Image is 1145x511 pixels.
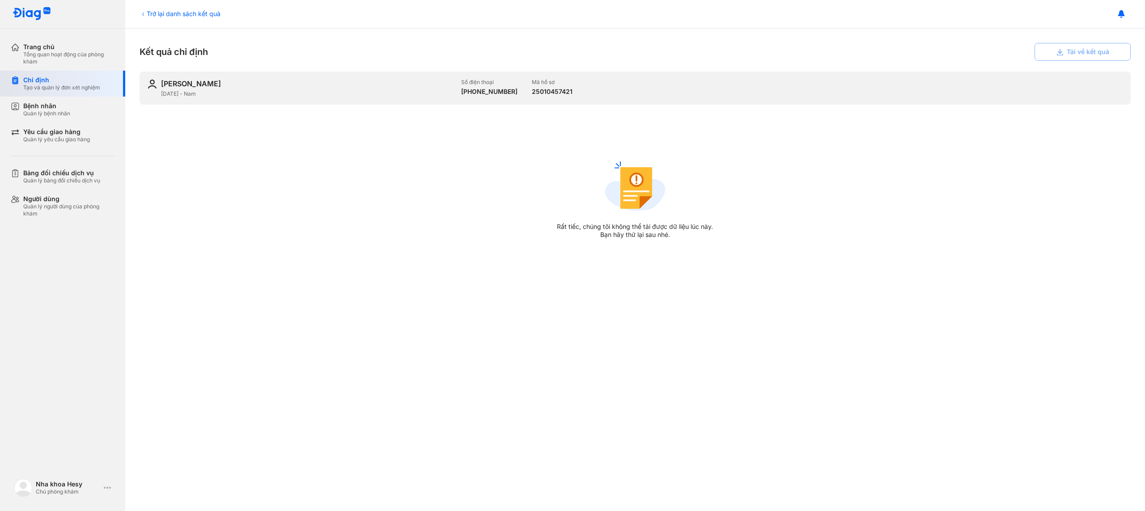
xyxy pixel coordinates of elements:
div: Bảng đối chiếu dịch vụ [23,169,100,177]
div: Tổng quan hoạt động của phòng khám [23,51,114,65]
div: Yêu cầu giao hàng [23,128,90,136]
div: Quản lý yêu cầu giao hàng [23,136,90,143]
div: Chỉ định [23,76,100,84]
div: Nha khoa Hesy [36,480,100,488]
div: [PERSON_NAME] [161,79,221,89]
div: Người dùng [23,195,114,203]
div: Trang chủ [23,43,114,51]
div: Kết quả chỉ định [140,43,1131,61]
img: not-found-icon [604,158,666,221]
div: Số điện thoại [461,79,517,86]
div: Tạo và quản lý đơn xét nghiệm [23,84,100,91]
div: Trở lại danh sách kết quả [140,9,221,18]
div: Quản lý người dùng của phòng khám [23,203,114,217]
button: Tải về kết quả [1035,43,1131,61]
div: Quản lý bệnh nhân [23,110,70,117]
img: logo [14,479,32,497]
div: Chủ phòng khám [36,488,100,495]
div: 25010457421 [532,88,572,96]
img: user-icon [147,79,157,89]
div: Mã hồ sơ [532,79,572,86]
div: Rất tiếc, chúng tôi không thể tải được dữ liệu lúc này. Bạn hãy thử lại sau nhé. [552,223,719,239]
div: [DATE] - Nam [161,90,454,97]
div: Bệnh nhân [23,102,70,110]
img: logo [13,7,51,21]
div: Quản lý bảng đối chiếu dịch vụ [23,177,100,184]
div: [PHONE_NUMBER] [461,88,517,96]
